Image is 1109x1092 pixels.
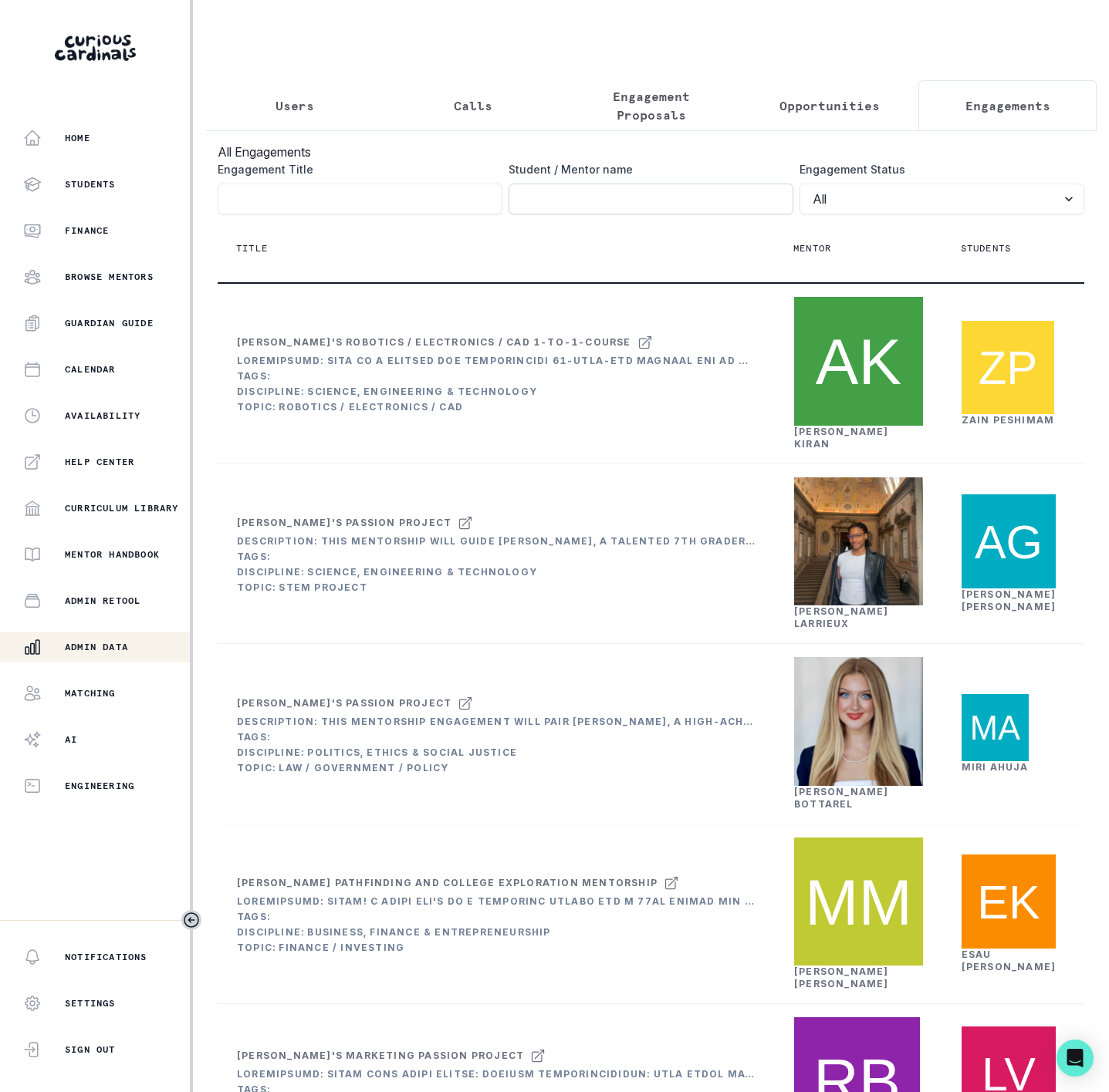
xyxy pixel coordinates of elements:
div: Discipline: Business, Finance & Entrepreneurship [237,926,756,939]
div: Tags: [237,731,756,743]
p: Engagement Proposals [575,87,727,124]
div: Loremipsumd: Sitam! C adipi eli's do e temporinc utlabo etd m 77al enimad min ve quisn ex ullamco... [237,895,756,908]
a: [PERSON_NAME] Larrieux [794,605,889,629]
p: Students [961,242,1012,254]
div: [PERSON_NAME]'s Robotics / Electronics / CAD 1-to-1-course [237,336,631,349]
div: Topic: Finance / Investing [237,942,756,954]
div: Topic: Law / Government / Policy [237,762,756,774]
div: Tags: [237,370,756,383]
p: Curriculum Library [65,502,179,514]
div: Description: This mentorship will guide [PERSON_NAME], a talented 7th grader at [GEOGRAPHIC_DATA]... [237,535,756,548]
div: Discipline: Science, Engineering & Technology [237,386,756,398]
div: Tags: [237,551,756,563]
p: Matching [65,687,116,699]
p: Users [276,96,314,115]
div: Topic: STEM Project [237,581,756,594]
p: Home [65,132,90,144]
p: Opportunities [779,96,880,115]
h3: All Engagements [218,143,1084,161]
div: Topic: Robotics / Electronics / CAD [237,401,756,413]
div: Discipline: Politics, Ethics & Social Justice [237,747,756,759]
p: Sign Out [65,1043,116,1056]
a: Miri Ahuja [962,761,1029,773]
a: [PERSON_NAME] Kiran [794,426,889,450]
a: Esau [PERSON_NAME] [962,949,1057,972]
div: Discipline: Science, Engineering & Technology [237,566,756,578]
p: Engagements [965,96,1050,115]
button: Toggle sidebar [181,910,201,930]
p: Finance [65,224,109,237]
p: Students [65,178,116,190]
p: Help Center [65,456,134,468]
label: Engagement Status [800,161,1075,177]
div: [PERSON_NAME]'s Passion Project [237,517,451,529]
p: Guardian Guide [65,317,154,329]
img: Curious Cardinals Logo [55,35,136,61]
div: [PERSON_NAME]'s Passion Project [237,697,451,709]
label: Student / Mentor name [509,161,784,177]
p: Settings [65,997,116,1009]
div: [PERSON_NAME] Pathfinding and College Exploration Mentorship [237,877,658,889]
div: Loremipsumd: Sitam cons adipi elitse: Doeiusm temporincididun: Utla etdol magnaaliq eni ad minim ... [237,1068,756,1080]
p: Title [236,242,268,254]
div: Open Intercom Messenger [1057,1040,1094,1077]
a: [PERSON_NAME] [PERSON_NAME] [794,966,889,989]
a: [PERSON_NAME] [PERSON_NAME] [962,588,1057,612]
div: Tags: [237,911,756,923]
p: Admin Retool [65,595,140,607]
p: Engineering [65,780,134,792]
p: Admin Data [65,641,128,653]
div: [PERSON_NAME]'s Marketing Passion Project [237,1050,524,1062]
p: Calls [454,96,492,115]
p: Mentor [793,242,831,254]
a: Zain Peshimam [962,414,1055,426]
p: Mentor Handbook [65,548,160,561]
a: [PERSON_NAME] Bottarel [794,786,889,810]
div: Description: This mentorship engagement will pair [PERSON_NAME], a high-achieving 9th grader with... [237,716,756,728]
p: Calendar [65,363,116,376]
label: Engagement Title [218,161,493,177]
p: AI [65,733,77,746]
p: Availability [65,410,140,422]
p: Browse Mentors [65,271,154,283]
div: Loremipsumd: Sita co a elitsed doe temporincidi 61-utla-etd magnaal eni ad minimv quisnostru exer... [237,355,756,367]
p: Notifications [65,951,147,963]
